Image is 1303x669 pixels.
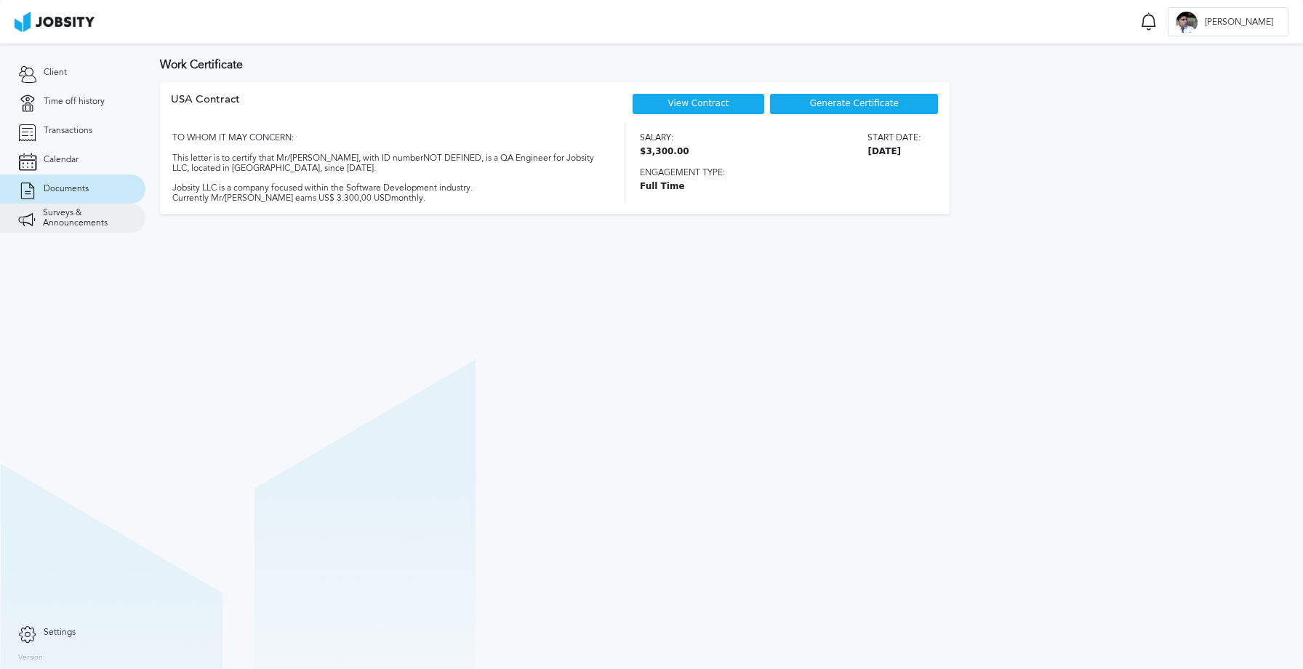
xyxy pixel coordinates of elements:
[15,12,95,32] img: ab4bad089aa723f57921c736e9817d99.png
[44,184,89,194] span: Documents
[640,147,689,157] span: $3,300.00
[44,155,79,165] span: Calendar
[640,133,689,143] span: Salary:
[171,93,240,122] div: USA Contract
[44,628,76,638] span: Settings
[44,97,105,107] span: Time off history
[1176,12,1198,33] div: B
[810,99,899,109] span: Generate Certificate
[1168,7,1288,36] button: B[PERSON_NAME]
[171,122,599,204] div: TO WHOM IT MAY CONCERN: This letter is to certify that Mr/[PERSON_NAME], with ID number NOT DEFIN...
[867,133,921,143] span: Start date:
[44,126,92,136] span: Transactions
[43,208,127,228] span: Surveys & Announcements
[44,68,67,78] span: Client
[640,182,921,192] span: Full Time
[1198,17,1280,28] span: [PERSON_NAME]
[668,98,729,108] a: View Contract
[160,58,1288,71] h3: Work Certificate
[867,147,921,157] span: [DATE]
[640,168,921,178] span: Engagement type:
[18,654,45,662] label: Version:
